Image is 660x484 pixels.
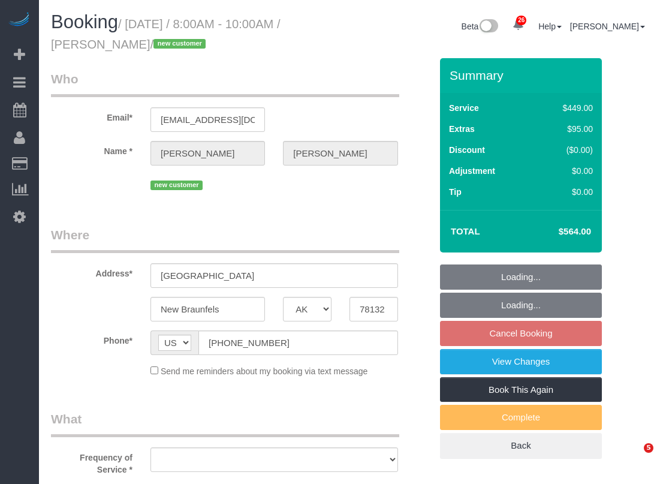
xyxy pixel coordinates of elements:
span: 26 [516,16,526,25]
span: new customer [153,39,206,49]
div: $0.00 [537,165,593,177]
span: new customer [150,181,203,190]
input: Zip Code* [349,297,398,321]
h3: Summary [450,68,596,82]
span: Booking [51,11,118,32]
a: Book This Again [440,377,602,402]
label: Tip [449,186,462,198]
span: Send me reminders about my booking via text message [161,366,368,376]
label: Extras [449,123,475,135]
label: Adjustment [449,165,495,177]
img: Automaid Logo [7,12,31,29]
div: $0.00 [537,186,593,198]
small: / [DATE] / 8:00AM - 10:00AM / [PERSON_NAME] [51,17,281,51]
label: Discount [449,144,485,156]
legend: Where [51,226,399,253]
a: Back [440,433,602,458]
iframe: Intercom live chat [619,443,648,472]
label: Email* [42,107,141,124]
img: New interface [478,19,498,35]
a: [PERSON_NAME] [570,22,645,31]
a: Beta [462,22,499,31]
div: $95.00 [537,123,593,135]
label: Phone* [42,330,141,347]
input: First Name* [150,141,265,166]
a: View Changes [440,349,602,374]
label: Address* [42,263,141,279]
a: 26 [507,12,530,38]
input: Phone* [198,330,398,355]
h4: $564.00 [523,227,591,237]
div: $449.00 [537,102,593,114]
input: Email* [150,107,265,132]
span: 5 [644,443,653,453]
div: ($0.00) [537,144,593,156]
span: / [150,38,210,51]
label: Service [449,102,479,114]
label: Frequency of Service * [42,447,141,476]
input: City* [150,297,265,321]
legend: Who [51,70,399,97]
label: Name * [42,141,141,157]
strong: Total [451,226,480,236]
legend: What [51,410,399,437]
input: Last Name* [283,141,397,166]
a: Help [538,22,562,31]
